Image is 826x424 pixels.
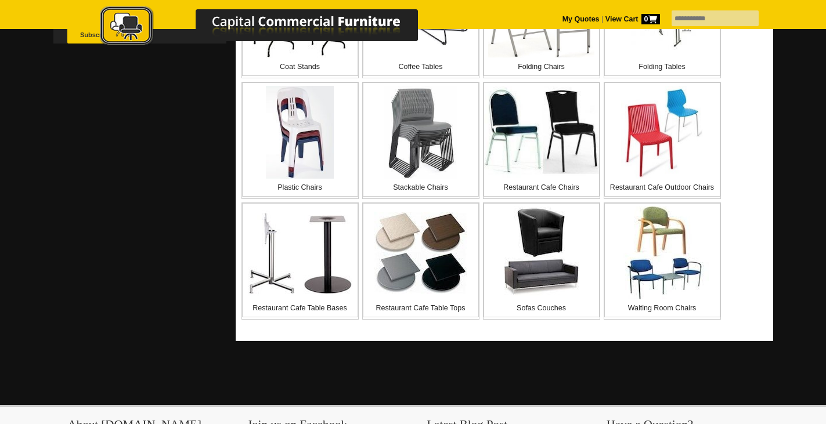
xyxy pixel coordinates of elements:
[616,206,709,299] img: Waiting Room Chairs
[363,61,478,73] p: Coffee Tables
[604,82,721,199] a: Restaurant Cafe Outdoor Chairs Restaurant Cafe Outdoor Chairs
[605,182,720,193] p: Restaurant Cafe Outdoor Chairs
[641,14,660,24] span: 0
[362,202,479,320] a: Restaurant Cafe Table Tops Restaurant Cafe Table Tops
[605,15,660,23] strong: View Cart
[562,15,600,23] a: My Quotes
[243,302,358,314] p: Restaurant Cafe Table Bases
[68,6,474,48] img: Capital Commercial Furniture Logo
[68,6,474,52] a: Capital Commercial Furniture Logo
[605,302,720,314] p: Waiting Room Chairs
[484,61,599,73] p: Folding Chairs
[266,86,333,179] img: Plastic Chairs
[483,202,600,320] a: Sofas Couches Sofas Couches
[243,61,358,73] p: Coat Stands
[604,202,721,320] a: Waiting Room Chairs Waiting Room Chairs
[603,15,659,23] a: View Cart0
[363,302,478,314] p: Restaurant Cafe Table Tops
[484,86,599,177] img: Restaurant Cafe Chairs
[605,61,720,73] p: Folding Tables
[67,26,124,44] button: Subscribe
[621,86,704,179] img: Restaurant Cafe Outdoor Chairs
[241,202,359,320] a: Restaurant Cafe Table Bases Restaurant Cafe Table Bases
[363,182,478,193] p: Stackable Chairs
[483,82,600,199] a: Restaurant Cafe Chairs Restaurant Cafe Chairs
[484,182,599,193] p: Restaurant Cafe Chairs
[243,182,358,193] p: Plastic Chairs
[495,206,588,299] img: Sofas Couches
[248,211,352,296] img: Restaurant Cafe Table Bases
[362,82,479,199] a: Stackable Chairs Stackable Chairs
[374,212,467,294] img: Restaurant Cafe Table Tops
[384,86,457,179] img: Stackable Chairs
[484,302,599,314] p: Sofas Couches
[241,82,359,199] a: Plastic Chairs Plastic Chairs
